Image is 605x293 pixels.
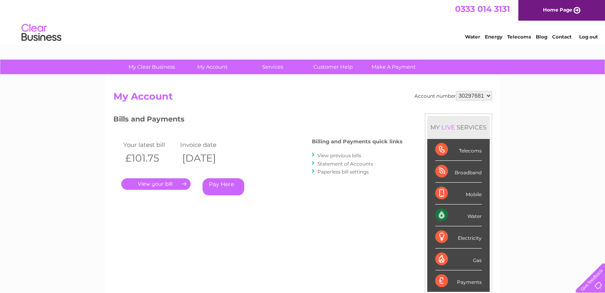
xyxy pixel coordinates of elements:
[427,116,490,139] div: MY SERVICES
[121,150,179,166] th: £101.75
[312,139,403,145] h4: Billing and Payments quick links
[552,34,572,40] a: Contact
[361,60,426,74] a: Make A Payment
[579,34,597,40] a: Log out
[21,21,62,45] img: logo.png
[317,169,369,175] a: Paperless bill settings
[178,139,235,150] td: Invoice date
[179,60,245,74] a: My Account
[435,183,482,204] div: Mobile
[240,60,305,74] a: Services
[121,139,179,150] td: Your latest bill
[119,60,185,74] a: My Clear Business
[435,161,482,183] div: Broadband
[115,4,491,39] div: Clear Business is a trading name of Verastar Limited (registered in [GEOGRAPHIC_DATA] No. 3667643...
[435,204,482,226] div: Water
[113,91,492,106] h2: My Account
[121,178,191,190] a: .
[435,270,482,292] div: Payments
[455,4,510,14] a: 0333 014 3131
[465,34,480,40] a: Water
[178,150,235,166] th: [DATE]
[435,139,482,161] div: Telecoms
[435,249,482,270] div: Gas
[536,34,547,40] a: Blog
[485,34,502,40] a: Energy
[440,123,457,131] div: LIVE
[435,226,482,248] div: Electricity
[414,91,492,100] div: Account number
[113,114,403,127] h3: Bills and Payments
[507,34,531,40] a: Telecoms
[317,161,373,167] a: Statement of Accounts
[202,178,244,195] a: Pay Here
[317,152,361,158] a: View previous bills
[300,60,366,74] a: Customer Help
